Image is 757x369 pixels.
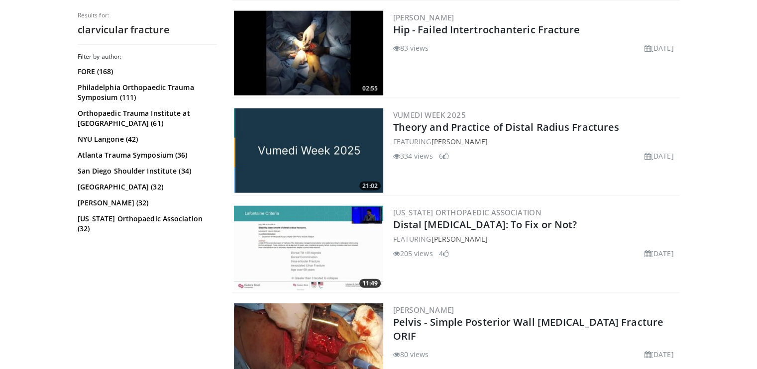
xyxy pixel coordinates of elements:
[78,53,217,61] h3: Filter by author:
[78,182,215,192] a: [GEOGRAPHIC_DATA] (32)
[78,83,215,102] a: Philadelphia Orthopaedic Trauma Symposium (111)
[393,305,454,315] a: [PERSON_NAME]
[234,108,383,193] img: 00376a2a-df33-4357-8f72-5b9cd9908985.jpg.300x170_q85_crop-smart_upscale.jpg
[645,248,674,259] li: [DATE]
[393,234,678,244] div: FEATURING
[393,248,433,259] li: 205 views
[393,110,466,120] a: Vumedi Week 2025
[431,234,487,244] a: [PERSON_NAME]
[393,120,620,134] a: Theory and Practice of Distal Radius Fractures
[78,198,215,208] a: [PERSON_NAME] (32)
[393,151,433,161] li: 334 views
[78,134,215,144] a: NYU Langone (42)
[393,136,678,147] div: FEATURING
[393,218,577,231] a: Distal [MEDICAL_DATA]: To Fix or Not?
[234,108,383,193] a: 21:02
[393,23,580,36] a: Hip - Failed Intertrochanteric Fracture
[78,108,215,128] a: Orthopaedic Trauma Institute at [GEOGRAPHIC_DATA] (61)
[234,206,383,290] a: 11:49
[359,84,381,93] span: 02:55
[78,67,215,77] a: FORE (168)
[645,151,674,161] li: [DATE]
[78,214,215,234] a: [US_STATE] Orthopaedic Association (32)
[78,166,215,176] a: San Diego Shoulder Institute (34)
[78,11,217,19] p: Results for:
[439,248,449,259] li: 4
[78,23,217,36] h2: clarvicular fracture
[359,279,381,288] span: 11:49
[393,207,542,217] a: [US_STATE] Orthopaedic Association
[393,43,429,53] li: 83 views
[393,12,454,22] a: [PERSON_NAME]
[439,151,449,161] li: 6
[359,182,381,190] span: 21:02
[78,150,215,160] a: Atlanta Trauma Symposium (36)
[645,43,674,53] li: [DATE]
[431,137,487,146] a: [PERSON_NAME]
[234,11,383,95] img: 60b9bc85-99a1-4bbe-9abb-7708c81956ac.300x170_q85_crop-smart_upscale.jpg
[234,11,383,95] a: 02:55
[393,315,663,343] a: Pelvis - Simple Posterior Wall [MEDICAL_DATA] Fracture ORIF
[645,349,674,360] li: [DATE]
[234,206,383,290] img: 365783d3-db54-4475-9174-6d47a0b6063a.300x170_q85_crop-smart_upscale.jpg
[393,349,429,360] li: 80 views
